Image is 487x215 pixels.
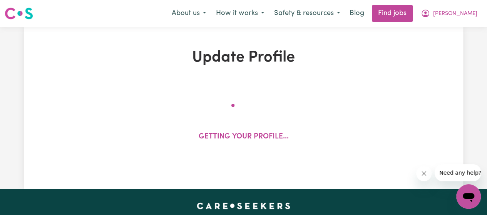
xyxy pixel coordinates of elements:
a: Blog [345,5,369,22]
h1: Update Profile [102,48,385,67]
span: Need any help? [5,5,47,12]
p: Getting your profile... [199,132,289,143]
a: Careseekers logo [5,5,33,22]
iframe: Message from company [435,164,481,181]
iframe: Close message [416,166,432,181]
button: Safety & resources [269,5,345,22]
button: How it works [211,5,269,22]
iframe: Button to launch messaging window [456,184,481,209]
button: About us [167,5,211,22]
a: Careseekers home page [197,203,290,209]
img: Careseekers logo [5,7,33,20]
span: [PERSON_NAME] [433,10,477,18]
button: My Account [416,5,482,22]
a: Find jobs [372,5,413,22]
